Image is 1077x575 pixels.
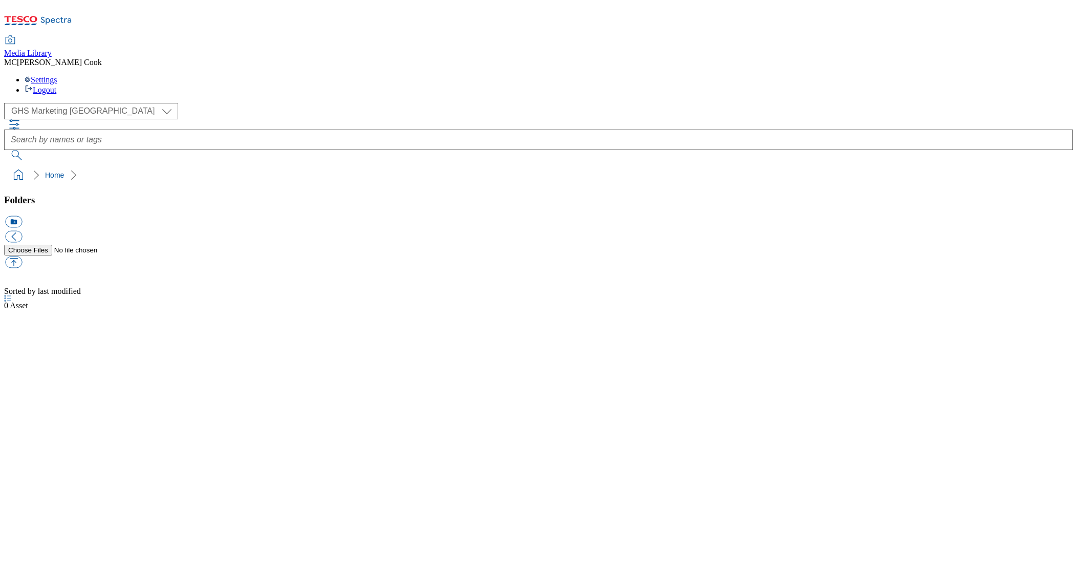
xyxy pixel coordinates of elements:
span: Asset [4,301,28,310]
span: MC [4,58,17,67]
span: [PERSON_NAME] Cook [17,58,102,67]
input: Search by names or tags [4,130,1073,150]
a: Settings [25,75,57,84]
a: home [10,167,27,183]
a: Home [45,171,64,179]
a: Media Library [4,36,52,58]
nav: breadcrumb [4,165,1073,185]
span: 0 [4,301,10,310]
span: Sorted by last modified [4,287,81,295]
a: Logout [25,86,56,94]
h3: Folders [4,195,1073,206]
span: Media Library [4,49,52,57]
